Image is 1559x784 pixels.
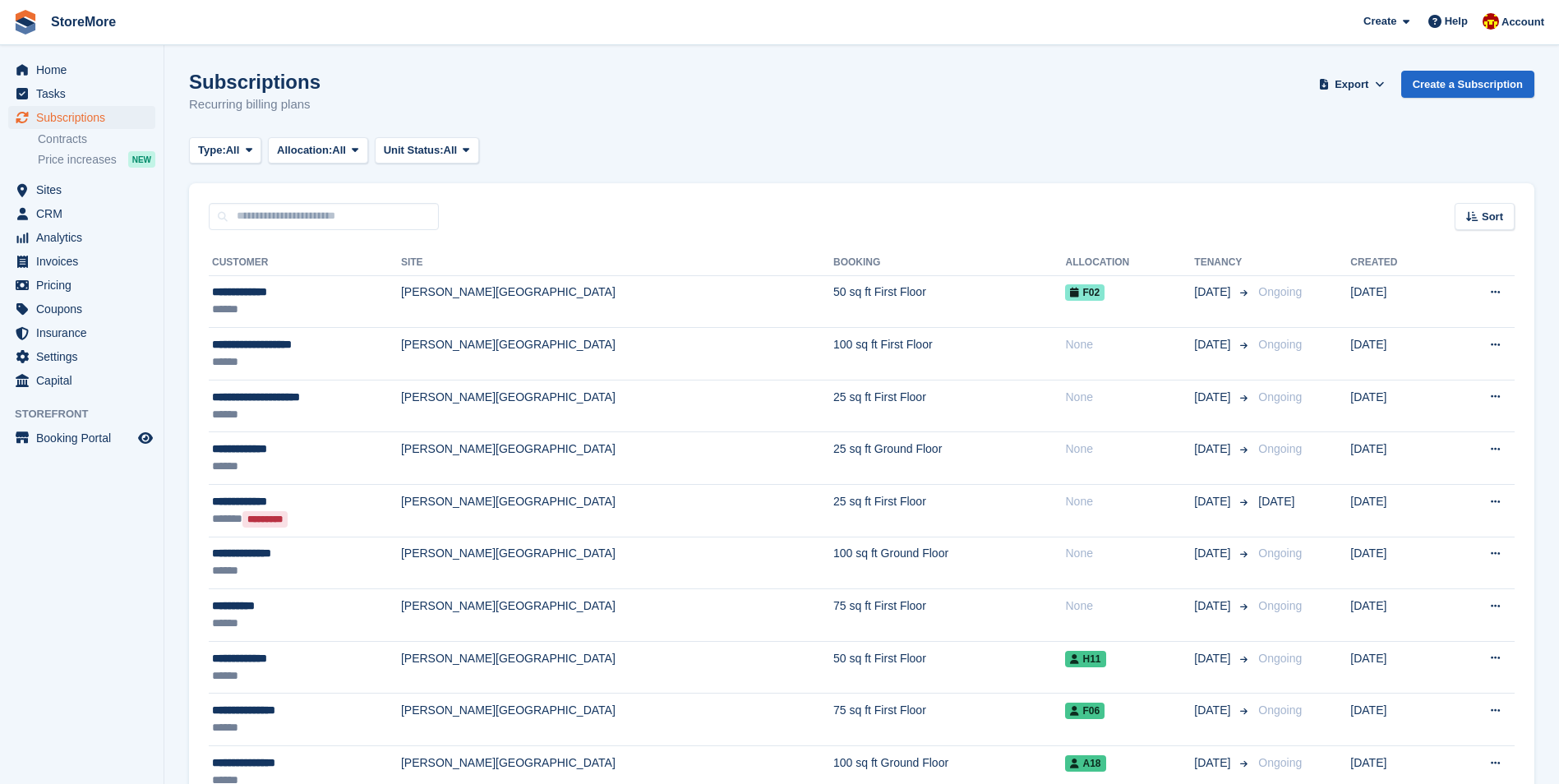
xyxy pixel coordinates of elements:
a: Price increases NEW [38,150,155,168]
span: Ongoing [1258,390,1302,404]
td: 25 sq ft Ground Floor [833,432,1065,485]
span: Create [1363,13,1396,30]
td: [DATE] [1350,432,1445,485]
td: [DATE] [1350,485,1445,537]
p: Recurring billing plans [189,95,321,114]
span: Account [1501,14,1544,30]
a: menu [8,427,155,450]
td: [DATE] [1350,641,1445,694]
td: [PERSON_NAME][GEOGRAPHIC_DATA] [401,275,833,328]
img: Store More Team [1483,13,1499,30]
td: [DATE] [1350,694,1445,746]
span: Ongoing [1258,703,1302,717]
span: All [332,142,346,159]
span: [DATE] [1194,545,1234,562]
td: [PERSON_NAME][GEOGRAPHIC_DATA] [401,589,833,642]
span: F02 [1065,284,1105,301]
span: [DATE] [1194,754,1234,772]
span: F06 [1065,703,1105,719]
td: [DATE] [1350,328,1445,380]
span: Subscriptions [36,106,135,129]
td: [PERSON_NAME][GEOGRAPHIC_DATA] [401,641,833,694]
th: Site [401,250,833,276]
a: menu [8,178,155,201]
div: None [1065,440,1194,458]
td: [DATE] [1350,589,1445,642]
div: None [1065,389,1194,406]
span: [DATE] [1194,650,1234,667]
span: [DATE] [1194,597,1234,615]
div: NEW [128,151,155,168]
span: Insurance [36,321,135,344]
span: [DATE] [1194,389,1234,406]
a: menu [8,321,155,344]
span: Booking Portal [36,427,135,450]
span: Ongoing [1258,285,1302,298]
span: Export [1335,76,1368,93]
h1: Subscriptions [189,71,321,93]
span: A18 [1065,755,1105,772]
span: Ongoing [1258,546,1302,560]
a: menu [8,106,155,129]
span: Capital [36,369,135,392]
a: StoreMore [44,8,122,35]
td: [PERSON_NAME][GEOGRAPHIC_DATA] [401,432,833,485]
span: Home [36,58,135,81]
th: Booking [833,250,1065,276]
div: None [1065,545,1194,562]
span: All [226,142,240,159]
a: menu [8,369,155,392]
span: [DATE] [1194,440,1234,458]
a: menu [8,297,155,321]
td: [PERSON_NAME][GEOGRAPHIC_DATA] [401,537,833,589]
span: [DATE] [1194,336,1234,353]
td: 75 sq ft First Floor [833,589,1065,642]
span: [DATE] [1258,495,1294,508]
button: Unit Status: All [375,137,479,164]
a: Create a Subscription [1401,71,1534,98]
span: [DATE] [1194,702,1234,719]
td: 75 sq ft First Floor [833,694,1065,746]
button: Allocation: All [268,137,368,164]
a: menu [8,58,155,81]
td: [DATE] [1350,275,1445,328]
td: [DATE] [1350,380,1445,432]
div: None [1065,336,1194,353]
td: [PERSON_NAME][GEOGRAPHIC_DATA] [401,694,833,746]
td: [DATE] [1350,537,1445,589]
span: CRM [36,202,135,225]
td: 25 sq ft First Floor [833,380,1065,432]
a: menu [8,250,155,273]
a: menu [8,202,155,225]
img: stora-icon-8386f47178a22dfd0bd8f6a31ec36ba5ce8667c1dd55bd0f319d3a0aa187defe.svg [13,10,38,35]
th: Tenancy [1194,250,1252,276]
span: Unit Status: [384,142,444,159]
td: 25 sq ft First Floor [833,485,1065,537]
span: Ongoing [1258,442,1302,455]
a: Preview store [136,428,155,448]
button: Export [1316,71,1388,98]
th: Allocation [1065,250,1194,276]
span: Pricing [36,274,135,297]
span: Allocation: [277,142,332,159]
span: Coupons [36,297,135,321]
span: [DATE] [1194,284,1234,301]
td: [PERSON_NAME][GEOGRAPHIC_DATA] [401,380,833,432]
td: 50 sq ft First Floor [833,275,1065,328]
span: Ongoing [1258,599,1302,612]
span: Settings [36,345,135,368]
span: Type: [198,142,226,159]
th: Created [1350,250,1445,276]
td: [PERSON_NAME][GEOGRAPHIC_DATA] [401,485,833,537]
span: Ongoing [1258,756,1302,769]
th: Customer [209,250,401,276]
a: menu [8,226,155,249]
a: menu [8,345,155,368]
a: menu [8,82,155,105]
span: Price increases [38,152,117,168]
button: Type: All [189,137,261,164]
a: Contracts [38,131,155,147]
span: H11 [1065,651,1105,667]
span: Storefront [15,406,164,422]
span: Help [1445,13,1468,30]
